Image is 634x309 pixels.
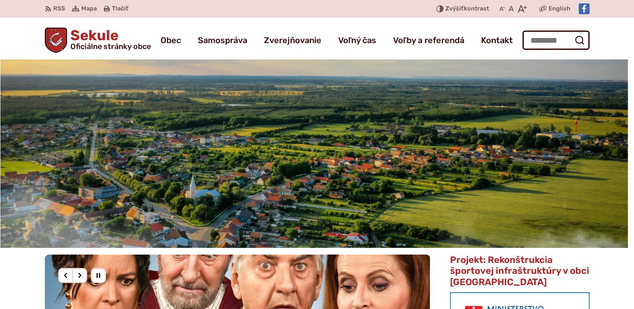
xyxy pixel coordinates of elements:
[549,4,570,14] span: English
[45,28,67,53] img: Prejsť na domovskú stránku
[264,28,321,52] a: Zverejňovanie
[547,4,572,14] a: English
[445,5,489,13] span: kontrast
[338,28,376,52] a: Voľný čas
[393,28,464,52] a: Voľby a referendá
[58,268,73,283] div: Predošlý slajd
[198,28,247,52] a: Samospráva
[112,5,128,13] span: Tlačiť
[450,254,589,288] span: Projekt: Rekonštrukcia športovej infraštruktúry v obci [GEOGRAPHIC_DATA]
[91,268,106,283] div: Pozastaviť pohyb slajdera
[70,43,151,50] span: Oficiálne stránky obce
[45,28,151,53] a: Logo Sekule, prejsť na domovskú stránku.
[481,28,513,52] a: Kontakt
[72,268,87,283] div: Nasledujúci slajd
[160,28,181,52] a: Obec
[81,4,97,14] span: Mapa
[53,4,65,14] span: RSS
[445,5,464,12] span: Zvýšiť
[579,3,590,14] img: Prejsť na Facebook stránku
[67,28,151,50] h1: Sekule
